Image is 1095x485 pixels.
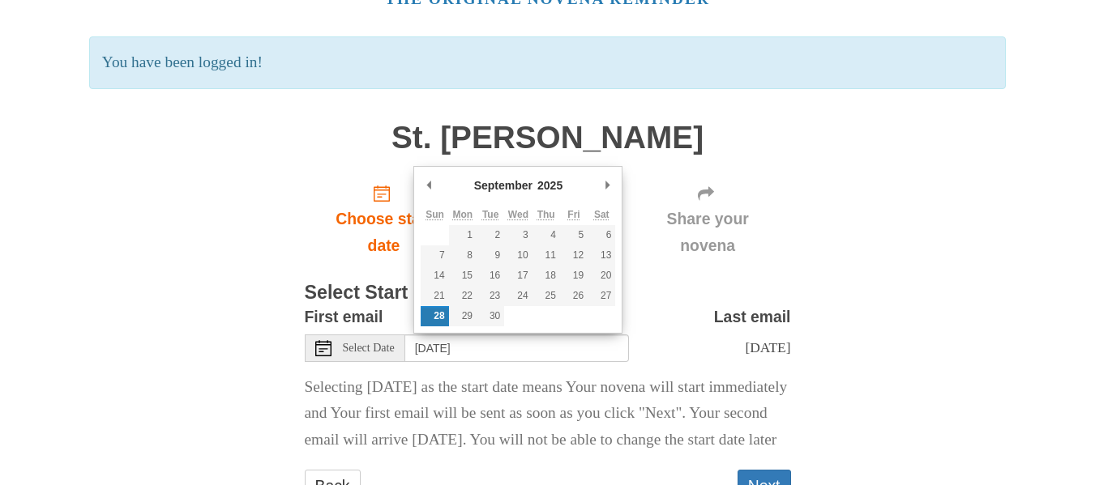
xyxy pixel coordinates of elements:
h1: St. [PERSON_NAME] [305,121,791,155]
button: 25 [533,286,560,306]
abbr: Wednesday [508,209,528,220]
button: 5 [560,225,588,245]
button: 15 [449,266,477,286]
div: Click "Next" to confirm your start date first. [625,171,791,267]
a: Choose start date [305,171,464,267]
button: 13 [588,245,615,266]
button: Previous Month [421,173,437,198]
button: 29 [449,306,477,326]
button: 28 [421,306,448,326]
abbr: Friday [567,209,580,220]
button: 12 [560,245,588,266]
abbr: Monday [453,209,473,220]
abbr: Thursday [537,209,555,220]
abbr: Tuesday [482,209,498,220]
span: [DATE] [745,339,790,355]
span: Choose start date [321,206,447,259]
button: 11 [533,245,560,266]
span: Share your novena [641,206,775,259]
button: 14 [421,266,448,286]
button: 6 [588,225,615,245]
button: 23 [477,286,504,306]
button: 1 [449,225,477,245]
button: 16 [477,266,504,286]
button: 30 [477,306,504,326]
button: 26 [560,286,588,306]
button: Next Month [599,173,615,198]
span: Select Date [343,342,395,354]
button: 3 [504,225,532,245]
input: Use the arrow keys to pick a date [405,334,629,362]
button: 19 [560,266,588,286]
h3: Select Start Date [305,283,791,304]
p: Selecting [DATE] as the start date means Your novena will start immediately and Your first email ... [305,374,791,454]
button: 20 [588,266,615,286]
button: 8 [449,245,477,266]
div: September [472,173,535,198]
button: 18 [533,266,560,286]
button: 17 [504,266,532,286]
label: Last email [714,304,791,330]
abbr: Saturday [594,209,610,220]
button: 7 [421,245,448,266]
button: 21 [421,286,448,306]
label: First email [305,304,383,330]
p: You have been logged in! [89,36,1006,89]
button: 4 [533,225,560,245]
div: 2025 [535,173,565,198]
button: 27 [588,286,615,306]
button: 24 [504,286,532,306]
button: 2 [477,225,504,245]
button: 10 [504,245,532,266]
abbr: Sunday [426,209,444,220]
button: 22 [449,286,477,306]
button: 9 [477,245,504,266]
